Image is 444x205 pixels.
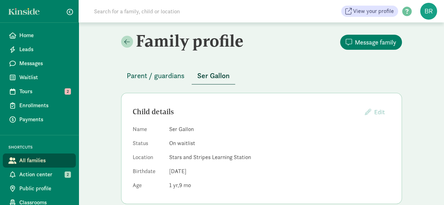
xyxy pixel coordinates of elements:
span: All families [19,156,70,165]
dt: Status [133,139,164,150]
dt: Name [133,125,164,136]
dd: Stars and Stripes Learning Station [169,153,390,162]
span: Ser Gallon [197,70,230,81]
span: 2 [65,171,71,178]
h2: Family profile [121,31,260,50]
a: Public profile [3,182,76,196]
dt: Age [133,181,164,192]
span: Message family [355,37,396,47]
span: Waitlist [19,73,70,82]
a: Messages [3,56,76,70]
span: Payments [19,115,70,124]
button: Parent / guardians [121,67,190,84]
span: Messages [19,59,70,68]
a: Ser Gallon [192,72,235,80]
span: 2 [65,88,71,95]
a: Home [3,28,76,42]
span: Home [19,31,70,40]
span: Edit [374,108,385,116]
span: Action center [19,170,70,179]
span: Parent / guardians [127,70,185,81]
span: Tours [19,87,70,96]
span: [DATE] [169,168,186,175]
iframe: Chat Widget [409,171,444,205]
span: Public profile [19,184,70,193]
a: Parent / guardians [121,72,190,80]
button: Edit [359,104,390,119]
span: 1 [169,182,179,189]
span: Leads [19,45,70,54]
a: Leads [3,42,76,56]
a: All families [3,153,76,168]
dd: On waitlist [169,139,390,148]
button: Message family [340,35,402,50]
dt: Location [133,153,164,164]
span: View your profile [353,7,394,15]
a: Enrollments [3,98,76,112]
a: Tours 2 [3,84,76,98]
span: 9 [179,182,191,189]
a: Action center 2 [3,168,76,182]
button: Ser Gallon [192,67,235,84]
dd: Ser Gallon [169,125,390,134]
div: Child details [133,106,359,117]
a: Payments [3,112,76,127]
dt: Birthdate [133,167,164,178]
a: Waitlist [3,70,76,84]
input: Search for a family, child or location [90,4,287,18]
a: View your profile [341,6,398,17]
span: Enrollments [19,101,70,110]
